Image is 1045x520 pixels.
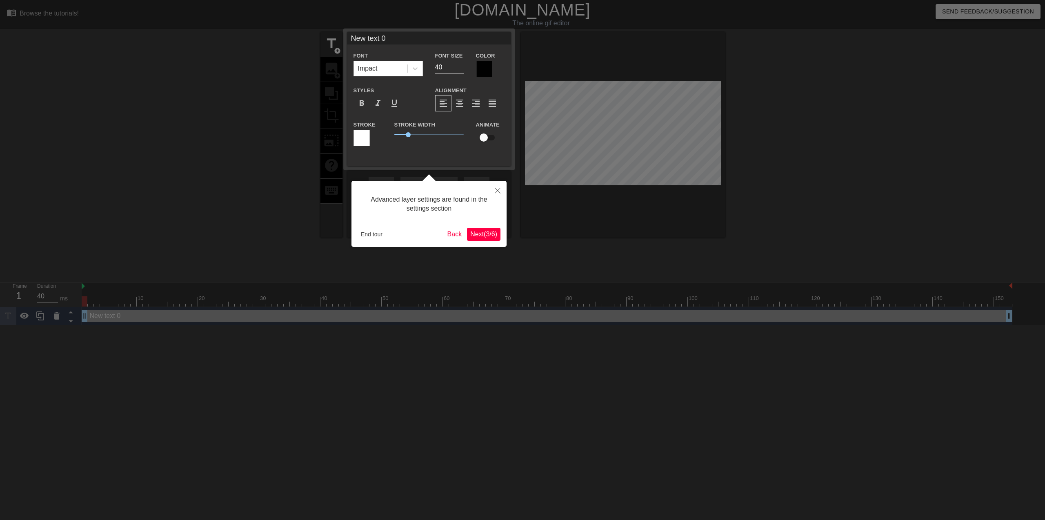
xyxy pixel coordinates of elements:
[467,228,500,241] button: Next
[489,181,507,200] button: Close
[358,187,500,222] div: Advanced layer settings are found in the settings section
[470,231,497,238] span: Next ( 3 / 6 )
[358,228,386,240] button: End tour
[444,228,465,241] button: Back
